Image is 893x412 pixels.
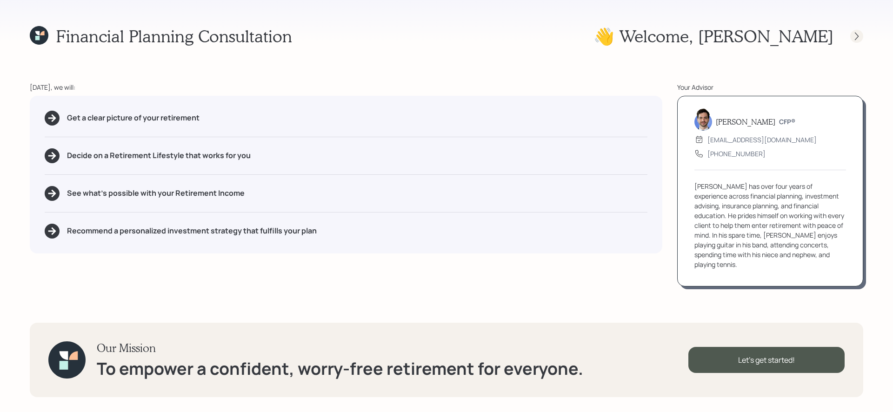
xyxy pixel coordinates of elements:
h3: Our Mission [97,341,583,355]
h1: 👋 Welcome , [PERSON_NAME] [593,26,833,46]
div: [PERSON_NAME] has over four years of experience across financial planning, investment advising, i... [694,181,846,269]
h5: Recommend a personalized investment strategy that fulfills your plan [67,226,317,235]
h6: CFP® [779,118,795,126]
div: [PHONE_NUMBER] [707,149,766,159]
h5: See what's possible with your Retirement Income [67,189,245,198]
img: jonah-coleman-headshot.png [694,108,712,131]
div: [EMAIL_ADDRESS][DOMAIN_NAME] [707,135,817,145]
h1: To empower a confident, worry-free retirement for everyone. [97,359,583,379]
div: Let's get started! [688,347,845,373]
div: Your Advisor [677,82,863,92]
h1: Financial Planning Consultation [56,26,292,46]
div: [DATE], we will: [30,82,662,92]
h5: Get a clear picture of your retirement [67,113,200,122]
h5: [PERSON_NAME] [716,117,775,126]
h5: Decide on a Retirement Lifestyle that works for you [67,151,251,160]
